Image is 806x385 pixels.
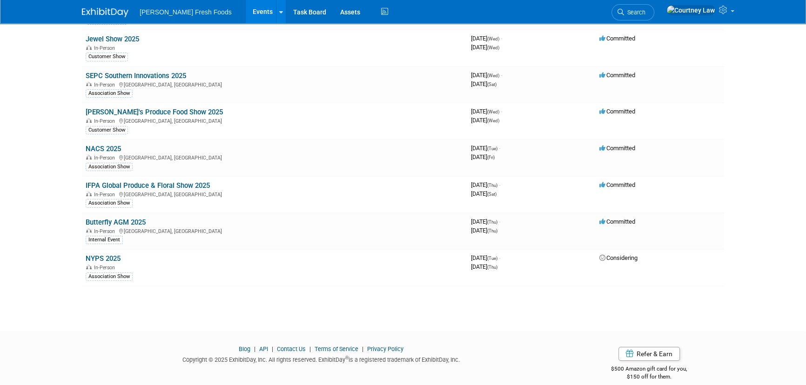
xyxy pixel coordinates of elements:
[86,35,139,43] a: Jewel Show 2025
[269,345,275,352] span: |
[94,228,118,234] span: In-Person
[86,192,92,196] img: In-Person Event
[252,345,258,352] span: |
[94,192,118,198] span: In-Person
[599,254,638,261] span: Considering
[86,227,463,234] div: [GEOGRAPHIC_DATA], [GEOGRAPHIC_DATA]
[94,82,118,88] span: In-Person
[499,145,500,152] span: -
[599,72,635,79] span: Committed
[86,45,92,50] img: In-Person Event
[599,145,635,152] span: Committed
[86,117,463,124] div: [GEOGRAPHIC_DATA], [GEOGRAPHIC_DATA]
[499,218,500,225] span: -
[94,118,118,124] span: In-Person
[471,44,499,51] span: [DATE]
[611,4,654,20] a: Search
[487,118,499,123] span: (Wed)
[86,190,463,198] div: [GEOGRAPHIC_DATA], [GEOGRAPHIC_DATA]
[501,108,502,115] span: -
[624,9,645,16] span: Search
[574,373,725,381] div: $150 off for them.
[471,145,500,152] span: [DATE]
[487,109,499,114] span: (Wed)
[367,345,403,352] a: Privacy Policy
[239,345,250,352] a: Blog
[471,72,502,79] span: [DATE]
[487,256,497,261] span: (Tue)
[471,227,497,234] span: [DATE]
[86,108,223,116] a: [PERSON_NAME]'s Produce Food Show 2025
[599,108,635,115] span: Committed
[487,219,497,225] span: (Thu)
[471,254,500,261] span: [DATE]
[86,89,133,98] div: Association Show
[501,35,502,42] span: -
[86,118,92,123] img: In-Person Event
[140,8,232,16] span: [PERSON_NAME] Fresh Foods
[86,82,92,86] img: In-Person Event
[599,218,635,225] span: Committed
[487,36,499,41] span: (Wed)
[599,35,635,42] span: Committed
[618,347,680,361] a: Refer & Earn
[487,183,497,188] span: (Thu)
[471,263,497,270] span: [DATE]
[599,181,635,188] span: Committed
[86,153,463,161] div: [GEOGRAPHIC_DATA], [GEOGRAPHIC_DATA]
[86,155,92,159] img: In-Person Event
[574,359,725,380] div: $500 Amazon gift card for you,
[94,265,118,271] span: In-Person
[86,265,92,269] img: In-Person Event
[487,45,499,50] span: (Wed)
[82,8,128,17] img: ExhibitDay
[487,82,497,87] span: (Sat)
[86,272,133,281] div: Association Show
[86,228,92,233] img: In-Person Event
[471,117,499,124] span: [DATE]
[86,53,128,61] div: Customer Show
[345,355,349,360] sup: ®
[471,153,495,160] span: [DATE]
[471,190,497,197] span: [DATE]
[94,45,118,51] span: In-Person
[666,5,715,15] img: Courtney Law
[86,199,133,207] div: Association Show
[487,73,499,78] span: (Wed)
[86,72,186,80] a: SEPC Southern Innovations 2025
[487,265,497,270] span: (Thu)
[499,181,500,188] span: -
[471,218,500,225] span: [DATE]
[86,254,121,263] a: NYPS 2025
[487,228,497,233] span: (Thu)
[487,192,497,197] span: (Sat)
[259,345,268,352] a: API
[86,163,133,171] div: Association Show
[86,181,210,190] a: IFPA Global Produce & Floral Show 2025
[86,218,146,226] a: Butterfly AGM 2025
[501,72,502,79] span: -
[315,345,358,352] a: Terms of Service
[471,35,502,42] span: [DATE]
[471,80,497,87] span: [DATE]
[82,353,560,364] div: Copyright © 2025 ExhibitDay, Inc. All rights reserved. ExhibitDay is a registered trademark of Ex...
[307,345,313,352] span: |
[499,254,500,261] span: -
[277,345,306,352] a: Contact Us
[487,155,495,160] span: (Fri)
[471,108,502,115] span: [DATE]
[487,146,497,151] span: (Tue)
[86,80,463,88] div: [GEOGRAPHIC_DATA], [GEOGRAPHIC_DATA]
[360,345,366,352] span: |
[471,181,500,188] span: [DATE]
[86,236,123,244] div: Internal Event
[86,126,128,134] div: Customer Show
[86,145,121,153] a: NACS 2025
[94,155,118,161] span: In-Person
